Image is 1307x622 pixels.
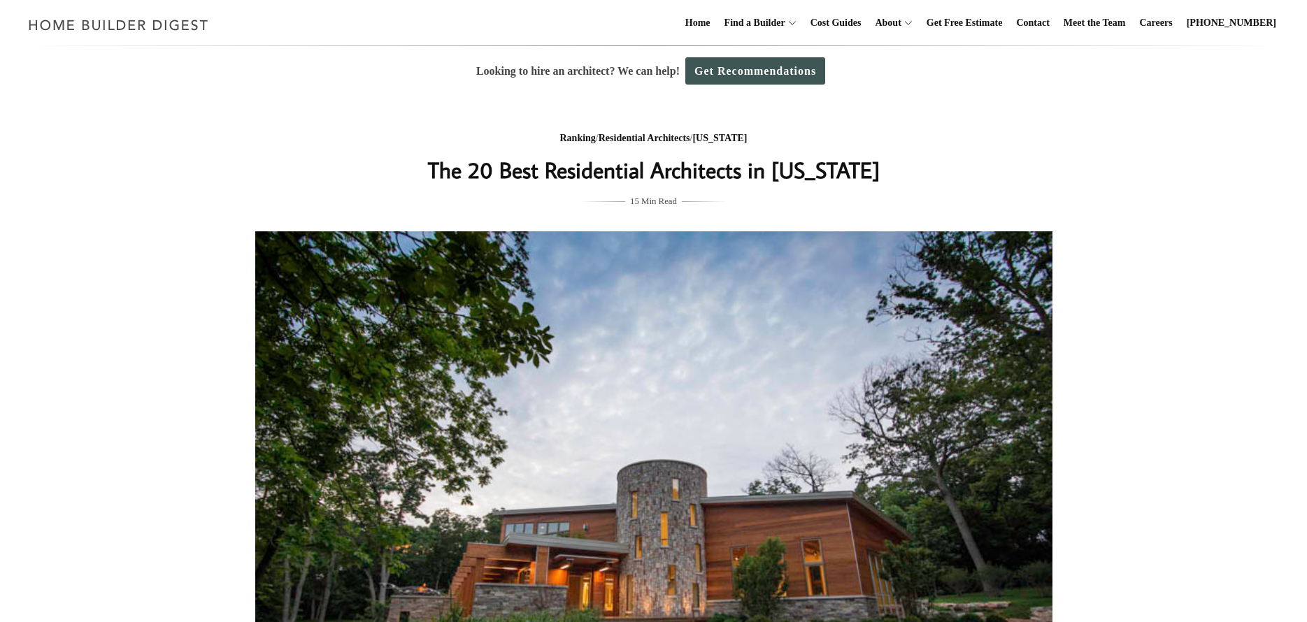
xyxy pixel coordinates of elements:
a: [US_STATE] [692,133,747,143]
span: 15 Min Read [630,194,677,209]
img: Home Builder Digest [22,11,215,38]
a: Meet the Team [1058,1,1131,45]
a: Residential Architects [599,133,690,143]
a: Find a Builder [719,1,785,45]
a: [PHONE_NUMBER] [1181,1,1282,45]
div: / / [375,130,933,147]
a: Home [680,1,716,45]
a: Get Recommendations [685,57,825,85]
a: Careers [1134,1,1178,45]
a: Get Free Estimate [921,1,1008,45]
a: Ranking [560,133,596,143]
a: Contact [1010,1,1055,45]
h1: The 20 Best Residential Architects in [US_STATE] [375,153,933,187]
a: About [869,1,901,45]
a: Cost Guides [805,1,867,45]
